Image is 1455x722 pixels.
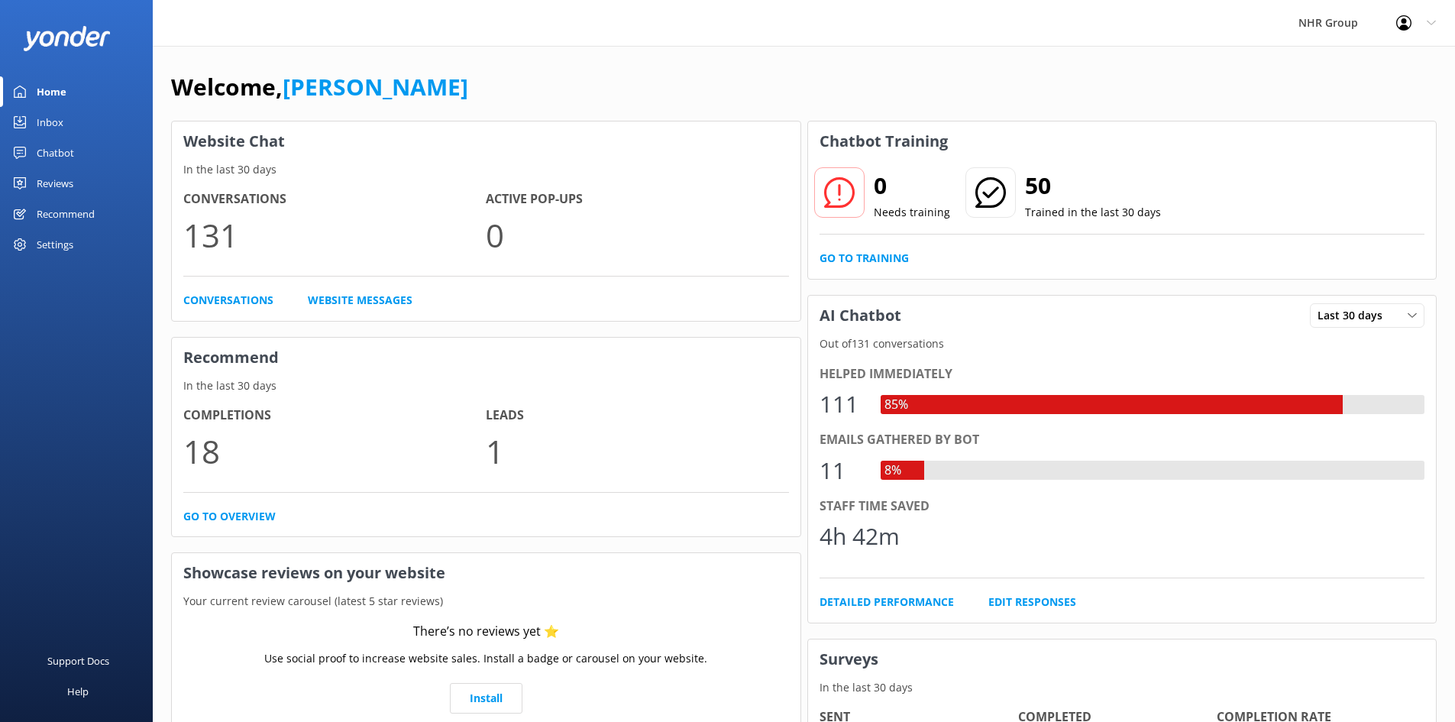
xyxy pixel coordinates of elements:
[172,377,800,394] p: In the last 30 days
[881,461,905,481] div: 8%
[450,683,522,714] a: Install
[183,406,486,426] h4: Completions
[183,292,273,309] a: Conversations
[808,639,1437,679] h3: Surveys
[413,622,559,642] div: There’s no reviews yet ⭐
[264,650,707,667] p: Use social proof to increase website sales. Install a badge or carousel on your website.
[808,679,1437,696] p: In the last 30 days
[820,364,1425,384] div: Helped immediately
[37,107,63,138] div: Inbox
[183,508,276,525] a: Go to overview
[820,594,954,610] a: Detailed Performance
[1318,307,1392,324] span: Last 30 days
[37,138,74,168] div: Chatbot
[183,209,486,261] p: 131
[1025,167,1161,204] h2: 50
[881,395,912,415] div: 85%
[172,553,800,593] h3: Showcase reviews on your website
[47,646,109,676] div: Support Docs
[283,71,468,102] a: [PERSON_NAME]
[820,386,865,423] div: 111
[874,204,950,221] p: Needs training
[808,296,913,335] h3: AI Chatbot
[874,167,950,204] h2: 0
[23,26,111,51] img: yonder-white-logo.png
[1025,204,1161,221] p: Trained in the last 30 days
[820,430,1425,450] div: Emails gathered by bot
[67,676,89,707] div: Help
[308,292,412,309] a: Website Messages
[183,426,486,477] p: 18
[820,250,909,267] a: Go to Training
[37,199,95,229] div: Recommend
[820,518,900,555] div: 4h 42m
[988,594,1076,610] a: Edit Responses
[820,452,865,489] div: 11
[486,426,788,477] p: 1
[486,406,788,426] h4: Leads
[172,121,800,161] h3: Website Chat
[172,593,800,610] p: Your current review carousel (latest 5 star reviews)
[183,189,486,209] h4: Conversations
[808,335,1437,352] p: Out of 131 conversations
[808,121,959,161] h3: Chatbot Training
[486,189,788,209] h4: Active Pop-ups
[37,76,66,107] div: Home
[37,168,73,199] div: Reviews
[37,229,73,260] div: Settings
[171,69,468,105] h1: Welcome,
[172,161,800,178] p: In the last 30 days
[820,497,1425,516] div: Staff time saved
[486,209,788,261] p: 0
[172,338,800,377] h3: Recommend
